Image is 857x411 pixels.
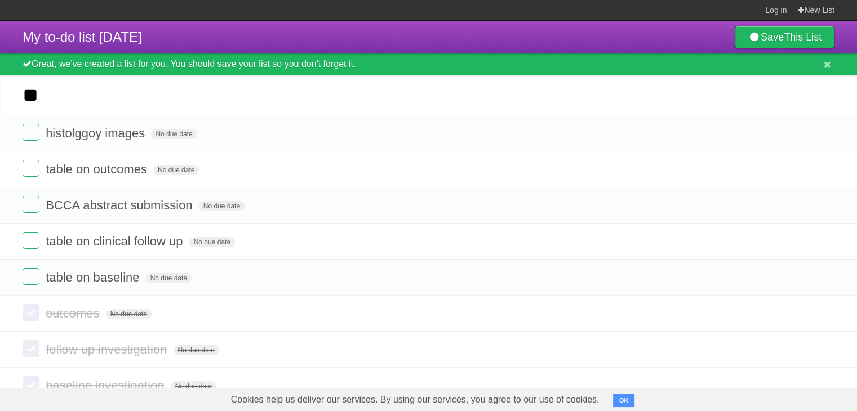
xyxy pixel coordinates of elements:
[46,342,170,356] span: follow up investigation
[23,196,39,213] label: Done
[23,268,39,285] label: Done
[23,160,39,177] label: Done
[171,381,216,391] span: No due date
[174,345,219,355] span: No due date
[613,394,635,407] button: OK
[46,198,195,212] span: BCCA abstract submission
[23,304,39,321] label: Done
[106,309,152,319] span: No due date
[46,378,167,392] span: baseline investigation
[735,26,834,48] a: SaveThis List
[23,124,39,141] label: Done
[199,201,245,211] span: No due date
[23,340,39,357] label: Done
[220,388,611,411] span: Cookies help us deliver our services. By using our services, you agree to our use of cookies.
[23,232,39,249] label: Done
[46,306,102,320] span: outcomes
[151,129,197,139] span: No due date
[23,376,39,393] label: Done
[23,29,142,44] span: My to-do list [DATE]
[46,126,148,140] span: histolggoy images
[46,234,185,248] span: table on clinical follow up
[46,162,150,176] span: table on outcomes
[46,270,142,284] span: table on baseline
[784,32,822,43] b: This List
[153,165,199,175] span: No due date
[189,237,235,247] span: No due date
[146,273,192,283] span: No due date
